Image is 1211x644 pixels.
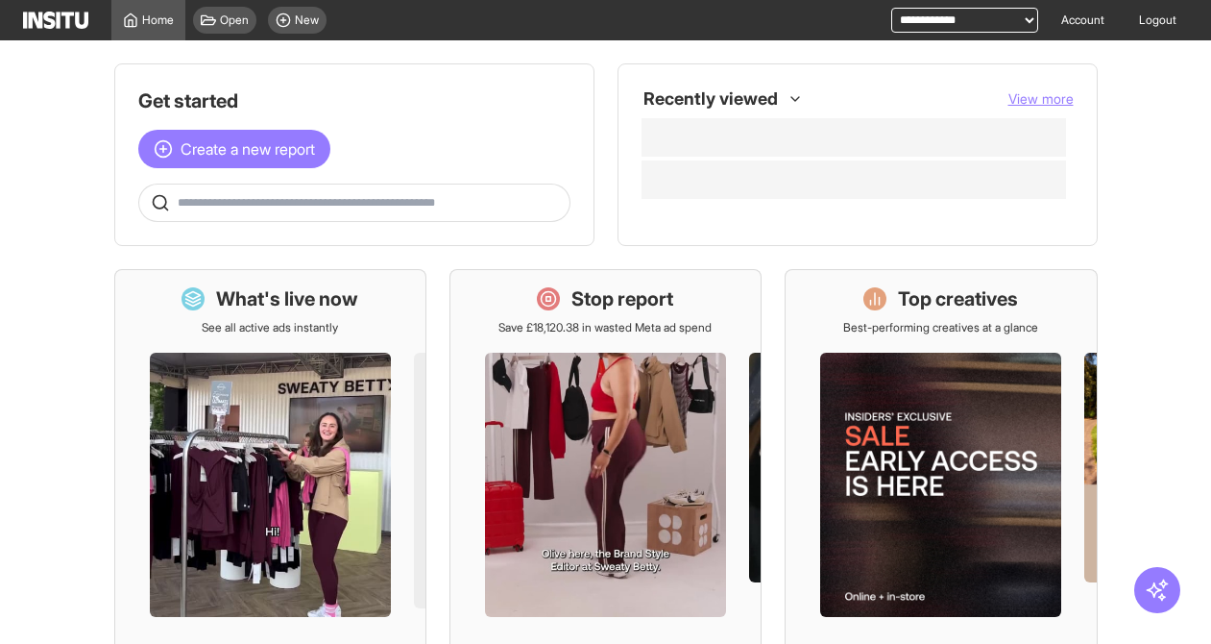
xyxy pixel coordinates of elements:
h1: Stop report [571,285,673,312]
span: New [295,12,319,28]
span: Create a new report [181,137,315,161]
span: Home [142,12,174,28]
button: Create a new report [138,130,330,168]
p: See all active ads instantly [202,320,338,335]
img: Logo [23,12,88,29]
p: Best-performing creatives at a glance [843,320,1038,335]
p: Save £18,120.38 in wasted Meta ad spend [498,320,712,335]
h1: What's live now [216,285,358,312]
h1: Top creatives [898,285,1018,312]
button: View more [1008,89,1074,109]
span: View more [1008,90,1074,107]
span: Open [220,12,249,28]
h1: Get started [138,87,570,114]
